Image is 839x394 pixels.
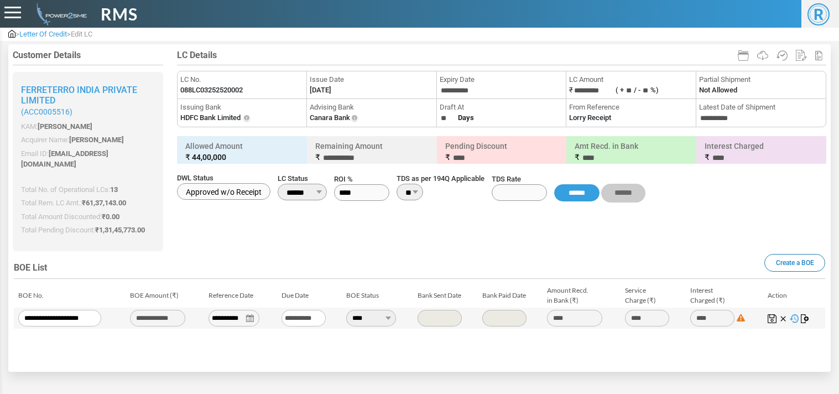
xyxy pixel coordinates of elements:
span: 1,31,45,773.00 [99,226,145,234]
span: 13 [110,185,118,194]
span: TDS Rate [492,174,547,185]
img: admin [32,3,87,25]
span: ₹ [82,199,126,207]
label: 088LC03252520002 [180,85,243,96]
span: [PERSON_NAME] [69,136,124,144]
span: ₹ [102,212,119,221]
label: Approved w/o Receipt [177,183,270,200]
label: Lorry Receipt [569,112,611,123]
td: BOE Amount (₹) [126,283,204,308]
span: ₹ [315,153,320,162]
span: RMS [101,2,138,27]
span: Letter Of Credit [19,30,67,38]
span: ₹ [575,153,580,162]
p: Acquirer Name: [21,134,155,146]
span: ROI % [334,174,389,185]
p: KAM: [21,121,155,132]
td: Bank Sent Date [413,283,478,308]
h6: Interest Charged [699,139,824,165]
label: HDFC Bank Limited [180,112,241,123]
span: Draft At [440,102,563,113]
td: BOE No. [14,283,126,308]
span: From Reference [569,102,692,113]
span: BOE List [14,262,47,273]
h6: Allowed Amount [180,139,304,164]
span: TDS as per 194Q Applicable [397,173,484,184]
span: ₹ [445,153,450,162]
td: Bank Paid Date [478,283,543,308]
img: Info [350,114,359,123]
p: Email ID: [21,148,155,170]
h4: Customer Details [13,50,163,60]
h4: LC Details [177,50,826,60]
span: [PERSON_NAME] [38,122,92,131]
td: Due Date [277,283,342,308]
span: Expiry Date [440,74,563,85]
span: LC No. [180,74,304,85]
p: Total Pending Discount: [21,225,155,236]
h2: Ferreterro India Private Limited [21,85,155,117]
span: Issue Date [310,74,433,85]
span: R [807,3,830,25]
img: Info [242,114,251,123]
h6: Amt Recd. in Bank [569,139,694,165]
img: Map Invoices [801,314,810,323]
td: BOE Status [342,283,413,308]
label: Not Allowed [699,85,737,96]
span: Advising Bank [310,102,433,113]
td: Reference Date [204,283,277,308]
span: 0.00 [106,212,119,221]
p: Total Amount Discounted: [21,211,155,222]
small: ₹ 44,00,000 [185,152,299,163]
td: Interest Charged (₹) [686,283,763,308]
span: Partial Shipment [699,74,823,85]
img: admin [8,30,15,38]
span: 61,37,143.00 [86,199,126,207]
img: Cancel Changes [779,314,788,323]
p: Total Rem. LC Amt.: [21,198,155,209]
label: Canara Bank [310,112,350,123]
img: History [790,314,799,323]
span: [EMAIL_ADDRESS][DOMAIN_NAME] [21,149,108,169]
h6: Pending Discount [440,139,564,165]
p: Total No. of Operational LCs: [21,184,155,195]
img: Save Changes [768,314,777,323]
input: ( +/ -%) [640,85,650,97]
span: ₹ [95,226,145,234]
td: Service Charge (₹) [621,283,685,308]
td: Amount Recd. in Bank (₹) [543,283,621,308]
span: LC Amount [569,74,692,85]
label: ( + / - %) [616,86,659,94]
span: Edit LC [71,30,92,38]
span: Issuing Bank [180,102,304,113]
input: ( +/ -%) [624,85,634,97]
strong: Days [458,113,474,122]
span: DWL Status [177,173,270,184]
li: ₹ [566,71,696,99]
img: Difference: 0 [737,314,745,322]
span: Latest Date of Shipment [699,102,823,113]
span: ₹ [705,153,710,162]
label: [DATE] [310,85,331,96]
a: Create a BOE [764,254,825,272]
h6: Remaining Amount [310,139,434,165]
td: Action [763,283,825,308]
small: (ACC0005516) [21,107,155,117]
span: LC Status [278,173,327,184]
